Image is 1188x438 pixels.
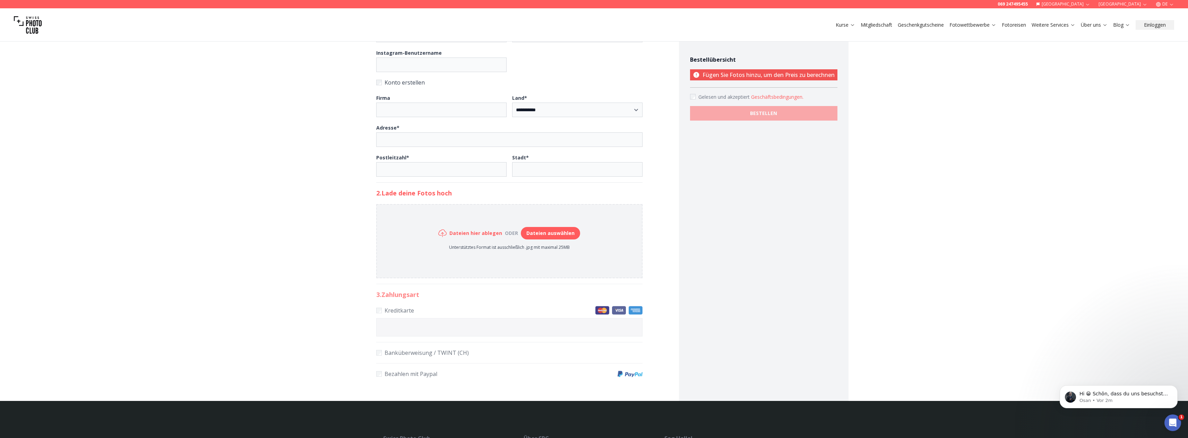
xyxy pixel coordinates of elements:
[502,230,521,237] div: oder
[690,69,837,80] p: Fügen Sie Fotos hinzu, um den Preis zu berechnen
[898,21,944,28] a: Geschenkgutscheine
[376,188,643,198] h2: 2. Lade deine Fotos hoch
[376,95,390,101] b: Firma
[690,94,696,99] input: Accept terms
[1179,414,1184,420] span: 1
[376,132,643,147] input: Adresse*
[949,21,996,28] a: Fotowettbewerbe
[14,11,42,39] img: Swiss photo club
[751,94,803,100] button: Accept termsGelesen und akzeptiert
[438,245,580,250] p: Unterstütztes Format ist ausschließlich .jpg mit maximal 25MB
[947,20,999,30] button: Fotowettbewerbe
[1113,21,1130,28] a: Blog
[833,20,858,30] button: Kurse
[376,58,507,72] input: Instagram-Benutzername
[998,1,1028,7] a: 069 247495455
[836,21,855,28] a: Kurse
[376,162,507,177] input: Postleitzahl*
[750,110,777,117] b: BESTELLEN
[861,21,892,28] a: Mitgliedschaft
[376,78,643,87] label: Konto erstellen
[376,50,442,56] b: Instagram-Benutzername
[1136,20,1174,30] button: Einloggen
[1002,21,1026,28] a: Fotoreisen
[1032,21,1075,28] a: Weitere Services
[690,106,837,121] button: BESTELLEN
[999,20,1029,30] button: Fotoreisen
[376,103,507,117] input: Firma
[512,95,527,101] b: Land *
[1110,20,1133,30] button: Blog
[895,20,947,30] button: Geschenkgutscheine
[858,20,895,30] button: Mitgliedschaft
[698,94,751,100] span: Gelesen und akzeptiert
[376,80,382,85] input: Konto erstellen
[512,162,643,177] input: Stadt*
[1164,414,1181,431] iframe: Intercom live chat
[1081,21,1108,28] a: Über uns
[690,55,837,64] h4: Bestellübersicht
[376,124,399,131] b: Adresse *
[1078,20,1110,30] button: Über uns
[1029,20,1078,30] button: Weitere Services
[449,230,502,237] h6: Dateien hier ablegen
[1049,371,1188,419] iframe: Intercom notifications Nachricht
[376,154,409,161] b: Postleitzahl *
[521,227,580,239] button: Dateien auswählen
[512,154,529,161] b: Stadt *
[512,103,643,117] select: Land*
